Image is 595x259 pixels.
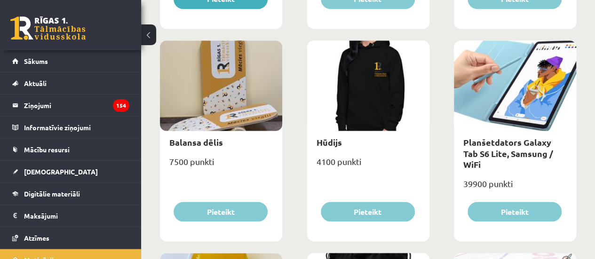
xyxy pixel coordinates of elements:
span: Sākums [24,57,48,65]
legend: Informatīvie ziņojumi [24,117,129,138]
a: Planšetdators Galaxy Tab S6 Lite, Samsung / WiFi [463,136,553,169]
span: Aktuāli [24,79,47,87]
a: Atzīmes [12,227,129,249]
a: Hūdijs [317,136,342,147]
a: Informatīvie ziņojumi [12,117,129,138]
div: 4100 punkti [307,153,429,177]
i: 154 [113,99,129,112]
span: [DEMOGRAPHIC_DATA] [24,167,98,176]
a: Mācību resursi [12,139,129,160]
div: 7500 punkti [160,153,282,177]
a: Balansa dēlis [169,136,223,147]
legend: Ziņojumi [24,94,129,116]
span: Atzīmes [24,234,49,242]
div: 39900 punkti [454,175,576,199]
span: Digitālie materiāli [24,189,80,198]
a: Rīgas 1. Tālmācības vidusskola [10,16,86,40]
button: Pieteikt [321,202,415,221]
button: Pieteikt [174,202,268,221]
a: [DEMOGRAPHIC_DATA] [12,161,129,182]
legend: Maksājumi [24,205,129,227]
a: Digitālie materiāli [12,183,129,204]
a: Ziņojumi154 [12,94,129,116]
a: Sākums [12,50,129,72]
button: Pieteikt [468,202,562,221]
a: Maksājumi [12,205,129,227]
a: Aktuāli [12,72,129,94]
span: Mācību resursi [24,145,70,154]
